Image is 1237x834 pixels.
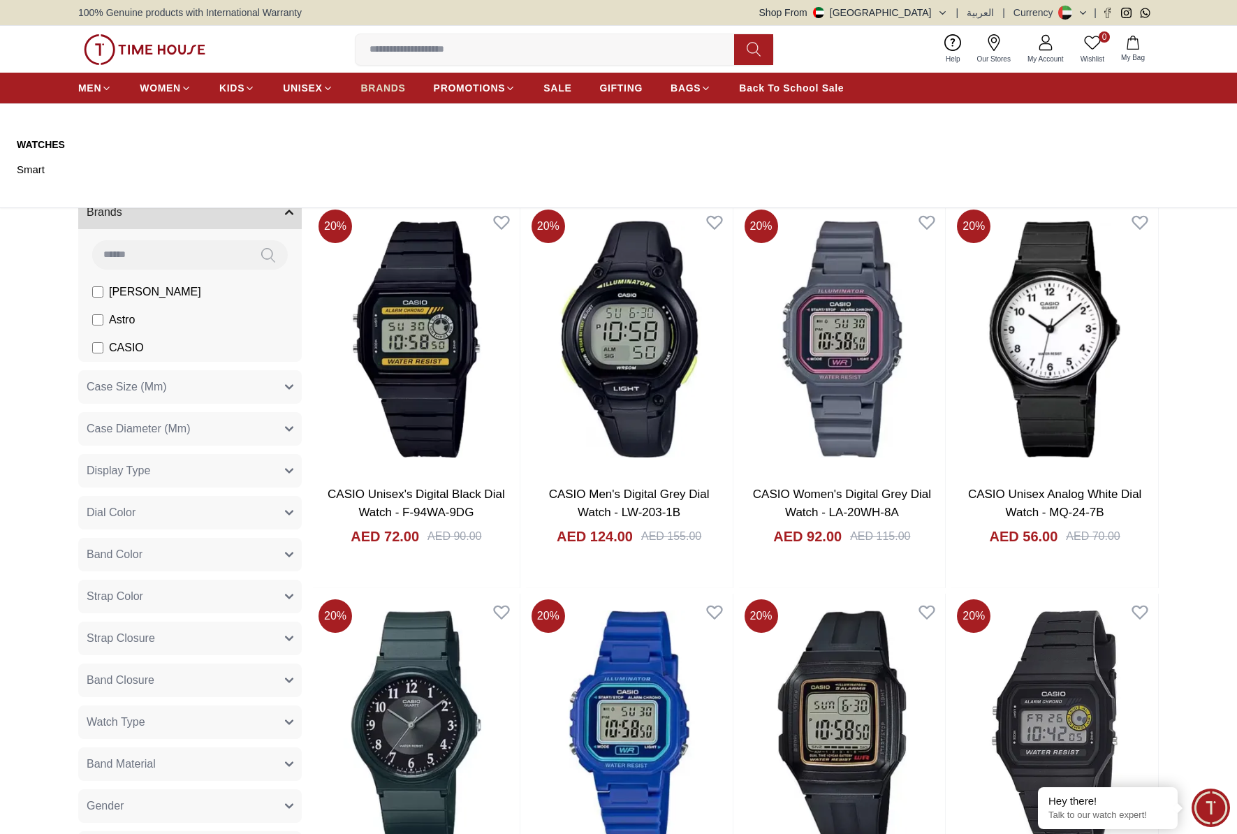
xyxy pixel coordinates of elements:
span: Astro [109,312,135,328]
button: Case Diameter (Mm) [78,412,302,446]
button: Brands [78,196,302,229]
a: CASIO Unisex's Digital Black Dial Watch - F-94WA-9DG [328,488,505,519]
span: [PERSON_NAME] [109,284,201,300]
a: Instagram [1121,8,1132,18]
span: 20 % [957,210,990,243]
h4: AED 92.00 [773,527,842,546]
button: Strap Closure [78,622,302,655]
a: Smart [17,160,175,180]
button: Band Material [78,747,302,781]
button: Watch Type [78,705,302,739]
span: Strap Color [87,588,143,605]
span: 20 % [319,599,352,633]
span: CASIO [109,339,144,356]
span: Back To School Sale [739,81,844,95]
button: Band Color [78,538,302,571]
span: UNISEX [283,81,322,95]
a: Back To School Sale [739,75,844,101]
img: United Arab Emirates [813,7,824,18]
span: MEN [78,81,101,95]
img: CASIO Unisex Analog White Dial Watch - MQ-24-7B [951,204,1158,474]
a: PROMOTIONS [434,75,516,101]
a: MEN [78,75,112,101]
img: CASIO Unisex's Digital Black Dial Watch - F-94WA-9DG [313,204,520,474]
span: Display Type [87,462,150,479]
h4: AED 72.00 [351,527,419,546]
span: Dial Color [87,504,136,521]
span: 20 % [532,210,565,243]
span: Wishlist [1075,54,1110,64]
h4: AED 124.00 [557,527,633,546]
a: Our Stores [969,31,1019,67]
button: Band Closure [78,664,302,697]
img: CASIO Men's Digital Grey Dial Watch - LW-203-1B [526,204,733,474]
div: AED 115.00 [850,528,910,545]
button: Strap Color [78,580,302,613]
span: 20 % [745,210,778,243]
span: WOMEN [140,81,181,95]
span: My Bag [1115,52,1150,63]
div: AED 155.00 [641,528,701,545]
button: Shop From[GEOGRAPHIC_DATA] [759,6,948,20]
a: 0Wishlist [1072,31,1113,67]
span: PROMOTIONS [434,81,506,95]
span: SALE [543,81,571,95]
a: Whatsapp [1140,8,1150,18]
input: [PERSON_NAME] [92,286,103,298]
div: Chat Widget [1192,789,1230,827]
button: Gender [78,789,302,823]
a: KIDS [219,75,255,101]
div: AED 90.00 [427,528,481,545]
span: Strap Closure [87,630,155,647]
span: Gender [87,798,124,814]
a: CASIO Men's Digital Grey Dial Watch - LW-203-1B [549,488,710,519]
span: | [1094,6,1097,20]
a: Facebook [1102,8,1113,18]
span: Our Stores [972,54,1016,64]
span: Band Closure [87,672,154,689]
span: 0 [1099,31,1110,43]
h4: AED 56.00 [990,527,1058,546]
span: | [956,6,959,20]
span: BRANDS [361,81,406,95]
a: BAGS [671,75,711,101]
span: 20 % [532,599,565,633]
a: GIFTING [599,75,643,101]
span: 20 % [957,599,990,633]
span: BAGS [671,81,701,95]
span: 20 % [745,599,778,633]
div: AED 70.00 [1066,528,1120,545]
input: Astro [92,314,103,325]
span: My Account [1022,54,1069,64]
button: العربية [967,6,994,20]
a: BRANDS [361,75,406,101]
span: Help [940,54,966,64]
span: Brands [87,204,122,221]
a: Watches [17,138,175,152]
img: CASIO Women's Digital Grey Dial Watch - LA-20WH-8A [739,204,946,474]
p: Talk to our watch expert! [1048,810,1167,821]
a: UNISEX [283,75,332,101]
span: 100% Genuine products with International Warranty [78,6,302,20]
button: Display Type [78,454,302,488]
span: 20 % [319,210,352,243]
img: ... [84,34,205,65]
a: SALE [543,75,571,101]
span: Band Color [87,546,142,563]
span: Case Diameter (Mm) [87,420,190,437]
button: Dial Color [78,496,302,529]
a: CASIO Unisex Analog White Dial Watch - MQ-24-7B [968,488,1142,519]
input: CASIO [92,342,103,353]
a: CASIO Women's Digital Grey Dial Watch - LA-20WH-8A [753,488,931,519]
button: Case Size (Mm) [78,370,302,404]
span: GIFTING [599,81,643,95]
div: Hey there! [1048,794,1167,808]
button: My Bag [1113,33,1153,66]
span: KIDS [219,81,244,95]
span: | [1002,6,1005,20]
